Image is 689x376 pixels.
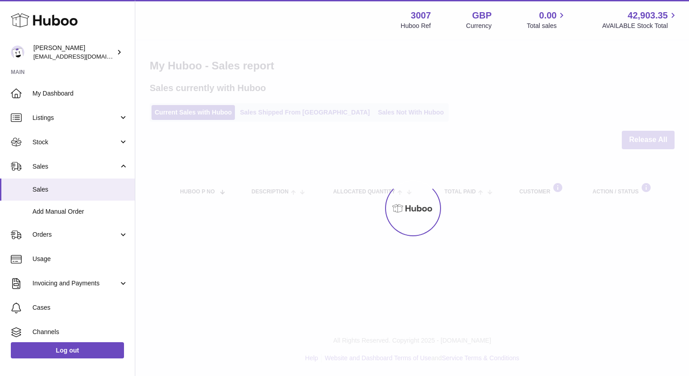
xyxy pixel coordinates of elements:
[527,22,567,30] span: Total sales
[602,9,678,30] a: 42,903.35 AVAILABLE Stock Total
[539,9,557,22] span: 0.00
[628,9,668,22] span: 42,903.35
[32,328,128,336] span: Channels
[32,185,128,194] span: Sales
[32,89,128,98] span: My Dashboard
[32,255,128,263] span: Usage
[32,230,119,239] span: Orders
[33,44,115,61] div: [PERSON_NAME]
[401,22,431,30] div: Huboo Ref
[32,162,119,171] span: Sales
[411,9,431,22] strong: 3007
[32,138,119,147] span: Stock
[466,22,492,30] div: Currency
[32,114,119,122] span: Listings
[527,9,567,30] a: 0.00 Total sales
[472,9,491,22] strong: GBP
[602,22,678,30] span: AVAILABLE Stock Total
[11,46,24,59] img: bevmay@maysama.com
[32,279,119,288] span: Invoicing and Payments
[32,303,128,312] span: Cases
[33,53,133,60] span: [EMAIL_ADDRESS][DOMAIN_NAME]
[32,207,128,216] span: Add Manual Order
[11,342,124,358] a: Log out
